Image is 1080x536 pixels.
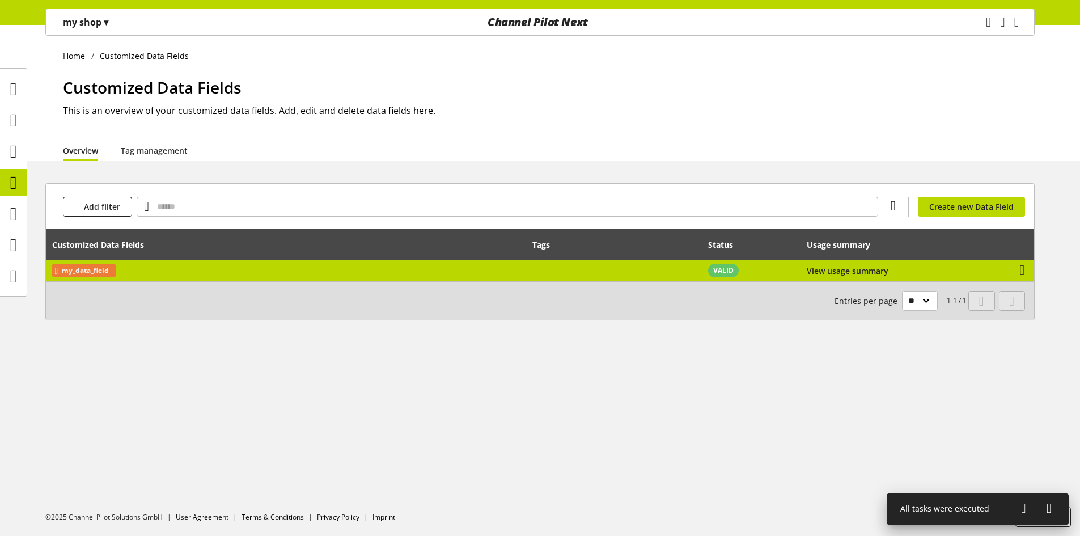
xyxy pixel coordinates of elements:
div: Tags [532,239,550,251]
button: Add filter [63,197,132,217]
nav: main navigation [45,9,1035,36]
span: Customized Data Fields [63,77,242,98]
span: - [532,265,535,276]
a: User Agreement [176,512,228,522]
p: my shop [63,15,108,29]
span: ▾ [104,16,108,28]
h2: This is an overview of your customized data fields. Add, edit and delete data fields here. [63,104,1035,117]
span: my_data_field [62,264,109,277]
small: 1-1 / 1 [835,291,967,311]
a: Home [63,50,91,62]
a: Tag management [121,145,188,157]
span: Entries per page [835,295,902,307]
div: Usage summary [807,239,882,251]
span: Add filter [84,201,120,213]
a: Imprint [372,512,395,522]
button: View usage summary [807,265,888,277]
span: All tasks were executed [900,503,989,514]
span: Create new Data Field [929,201,1014,213]
a: Overview [63,145,98,157]
span: VALID [713,265,734,276]
a: Terms & Conditions [242,512,304,522]
a: Privacy Policy [317,512,359,522]
li: ©2025 Channel Pilot Solutions GmbH [45,512,176,522]
div: Customized Data Fields [52,239,155,251]
a: Create new Data Field [918,197,1025,217]
div: Status [708,239,744,251]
